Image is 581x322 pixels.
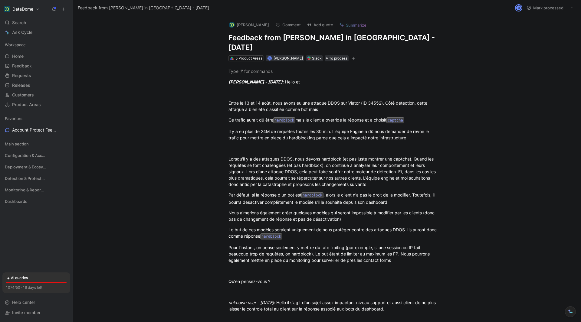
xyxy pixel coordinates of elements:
div: To process [325,55,349,61]
code: hardblock [260,233,282,239]
button: Add quote [304,21,336,29]
span: Summarize [346,22,366,28]
div: Main section [2,139,70,148]
span: To process [329,55,347,61]
div: : Hello il s'agit d'un sujet assez impactant niveau support et aussi client de ne plus laisser le... [228,299,438,312]
a: Requests [2,71,70,80]
div: Dashboards [2,197,70,206]
span: Main section [5,141,29,147]
div: 5 Product Areas [235,55,262,61]
span: Feedback from [PERSON_NAME] in [GEOGRAPHIC_DATA] - [DATE] [78,4,209,11]
div: Workspace [2,40,70,49]
div: Help center [2,298,70,307]
div: 1074/50 · 16 days left [6,285,42,291]
span: Ask Cycle [12,29,32,36]
em: unknown user - [DATE] [228,300,274,305]
span: Monitoring & Reporting [5,187,46,193]
div: Deployment & Ecosystem [2,162,70,173]
div: Configuration & Access [2,151,70,160]
div: Monitoring & Reporting [2,185,70,196]
div: Entre le 13 et 14 août, nous avons eu une attaque DDOS sur Viator (ID 34552). Côté détection, cet... [228,100,438,112]
img: DataDome [4,6,10,12]
span: Requests [12,73,31,79]
h1: DataDome [12,6,33,12]
div: Monitoring & Reporting [2,185,70,194]
div: Invite member [2,308,70,317]
span: Invite member [12,310,41,315]
code: hardblock [273,117,295,123]
a: Account Protect Feedback [2,125,70,135]
button: DataDomeDataDome [2,5,41,13]
code: captcha [386,117,404,123]
div: Main section [2,139,70,150]
div: Qu'en pensez-vous ? [228,278,438,285]
a: Feedback [2,61,70,70]
span: [PERSON_NAME] [274,56,303,60]
h1: Feedback from [PERSON_NAME] in [GEOGRAPHIC_DATA] - [DATE] [228,33,438,52]
div: Deployment & Ecosystem [2,162,70,171]
div: : Hello et [228,79,438,85]
span: Search [12,19,26,26]
span: Workspace [5,42,26,48]
img: logo [229,22,235,28]
a: Ask Cycle [2,28,70,37]
span: Deployment & Ecosystem [5,164,46,170]
span: Releases [12,82,30,88]
span: Help center [12,300,35,305]
div: Detection & Protection [2,174,70,185]
button: Summarize [336,21,369,29]
div: Configuration & Access [2,151,70,162]
button: logo[PERSON_NAME] [226,20,272,29]
a: Releases [2,81,70,90]
span: Dashboards [5,198,27,204]
code: hardblock [301,192,323,198]
a: Home [2,52,70,61]
a: Customers [2,90,70,99]
div: Slack [312,55,322,61]
div: G [268,57,271,60]
div: Le but de ces modèles seraient uniquement de nous protéger contre des attaques DDOS. Ils auront d... [228,226,438,240]
span: Configuration & Access [5,152,46,158]
span: Detection & Protection [5,175,45,181]
div: Detection & Protection [2,174,70,183]
div: C [516,5,522,11]
a: Product Areas [2,100,70,109]
div: Par défaut, si la réponse d'un bot est , alors le client n'a pas le droit de la modifier. Toutefo... [228,192,438,205]
span: Product Areas [12,102,41,108]
div: Nous aimerions également créer quelques modèles qui seront impossible à modifier par les clients ... [228,210,438,222]
span: Feedback [12,63,32,69]
span: Favorites [5,115,22,122]
div: Search [2,18,70,27]
button: Mark processed [524,4,566,12]
div: Il y a eu plus de 24M de requêtes toutes les 30 min. L'équipe Engine a dû nous demander de revoir... [228,128,438,141]
div: Pour l'instant, on pense seulement y mettre du rate limiting (par exemple, si une session ou IP f... [228,244,438,263]
div: Ce trafic aurait dû être mais le client a override la réponse et a choisit [228,117,438,124]
span: Customers [12,92,34,98]
div: Favorites [2,114,70,123]
em: [PERSON_NAME] - [DATE] [228,79,283,84]
span: Home [12,53,24,59]
div: AI queries [6,275,28,281]
div: Dashboards [2,197,70,208]
button: Comment [273,21,304,29]
div: Lorsqu'il y a des attaques DDOS, nous devons hardblock (et pas juste montrer une captcha). Quand ... [228,156,438,187]
span: Account Protect Feedback [12,127,57,133]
